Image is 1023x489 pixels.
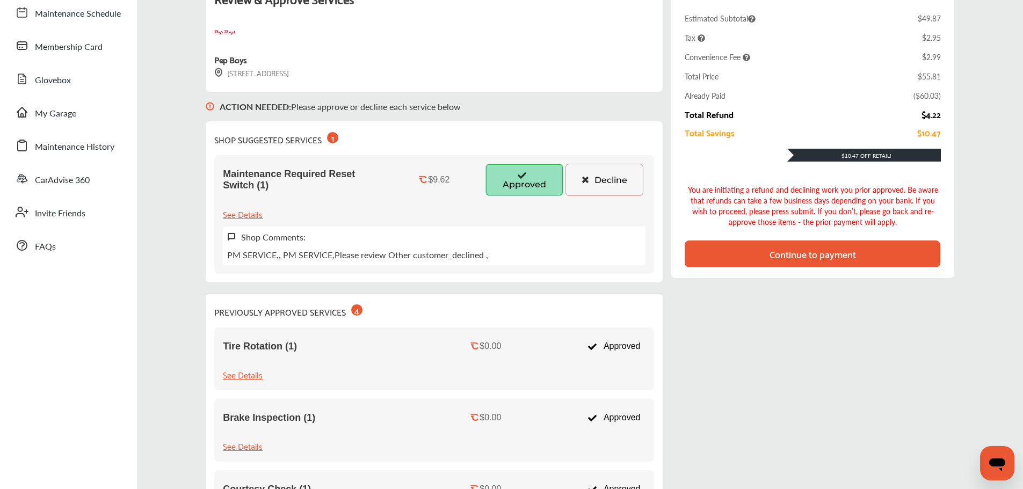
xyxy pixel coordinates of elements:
[565,164,643,196] button: Decline
[327,132,338,143] div: 1
[214,130,338,147] div: SHOP SUGGESTED SERVICES
[685,32,705,43] span: Tax
[787,152,941,159] div: $10.47 Off Retail!
[770,249,856,259] div: Continue to payment
[206,92,214,121] img: svg+xml;base64,PHN2ZyB3aWR0aD0iMTYiIGhlaWdodD0iMTciIHZpZXdCb3g9IjAgMCAxNiAxNyIgZmlsbD0ibm9uZSIgeG...
[10,231,126,259] a: FAQs
[582,407,645,428] div: Approved
[10,132,126,159] a: Maintenance History
[223,207,263,221] div: See Details
[685,110,734,119] div: Total Refund
[685,184,940,227] div: You are initiating a refund and declining work you prior approved. Be aware that refunds can take...
[10,198,126,226] a: Invite Friends
[223,169,388,191] span: Maintenance Required Reset Switch (1)
[10,165,126,193] a: CarAdvise 360
[685,128,735,137] div: Total Savings
[480,413,501,422] div: $0.00
[685,90,725,101] div: Already Paid
[223,412,315,424] span: Brake Inspection (1)
[10,98,126,126] a: My Garage
[917,128,941,137] div: $10.47
[35,40,103,54] span: Membership Card
[214,67,289,79] div: [STREET_ADDRESS]
[485,164,563,196] button: Approved
[35,207,85,221] span: Invite Friends
[35,7,121,21] span: Maintenance Schedule
[223,341,297,352] span: Tire Rotation (1)
[582,336,645,356] div: Approved
[480,341,501,351] div: $0.00
[922,32,941,43] div: $2.95
[35,173,90,187] span: CarAdvise 360
[10,32,126,60] a: Membership Card
[220,100,461,113] p: Please approve or decline each service below
[918,13,941,24] div: $49.87
[214,52,246,67] div: Pep Boys
[227,232,236,242] img: svg+xml;base64,PHN2ZyB3aWR0aD0iMTYiIGhlaWdodD0iMTciIHZpZXdCb3g9IjAgMCAxNiAxNyIgZmlsbD0ibm9uZSIgeG...
[428,175,449,185] div: $9.62
[10,65,126,93] a: Glovebox
[918,71,941,82] div: $55.81
[214,68,223,77] img: svg+xml;base64,PHN2ZyB3aWR0aD0iMTYiIGhlaWdodD0iMTciIHZpZXdCb3g9IjAgMCAxNiAxNyIgZmlsbD0ibm9uZSIgeG...
[214,302,362,319] div: PREVIOUSLY APPROVED SERVICES
[685,13,756,24] span: Estimated Subtotal
[214,22,236,43] img: logo-pepboys.png
[223,439,263,453] div: See Details
[685,71,719,82] div: Total Price
[227,249,488,261] p: PM SERVICE,, PM SERVICE,Please review Other customer_declined ,
[980,446,1014,480] iframe: Button to launch messaging window
[35,140,114,154] span: Maintenance History
[922,110,941,119] div: $4.22
[685,52,750,62] span: Convenience Fee
[351,304,362,316] div: 4
[35,240,56,254] span: FAQs
[35,74,71,87] span: Glovebox
[220,100,291,113] b: ACTION NEEDED :
[35,107,76,121] span: My Garage
[913,90,941,101] div: ( $60.03 )
[223,367,263,382] div: See Details
[922,52,941,62] div: $2.99
[241,231,306,243] label: Shop Comments:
